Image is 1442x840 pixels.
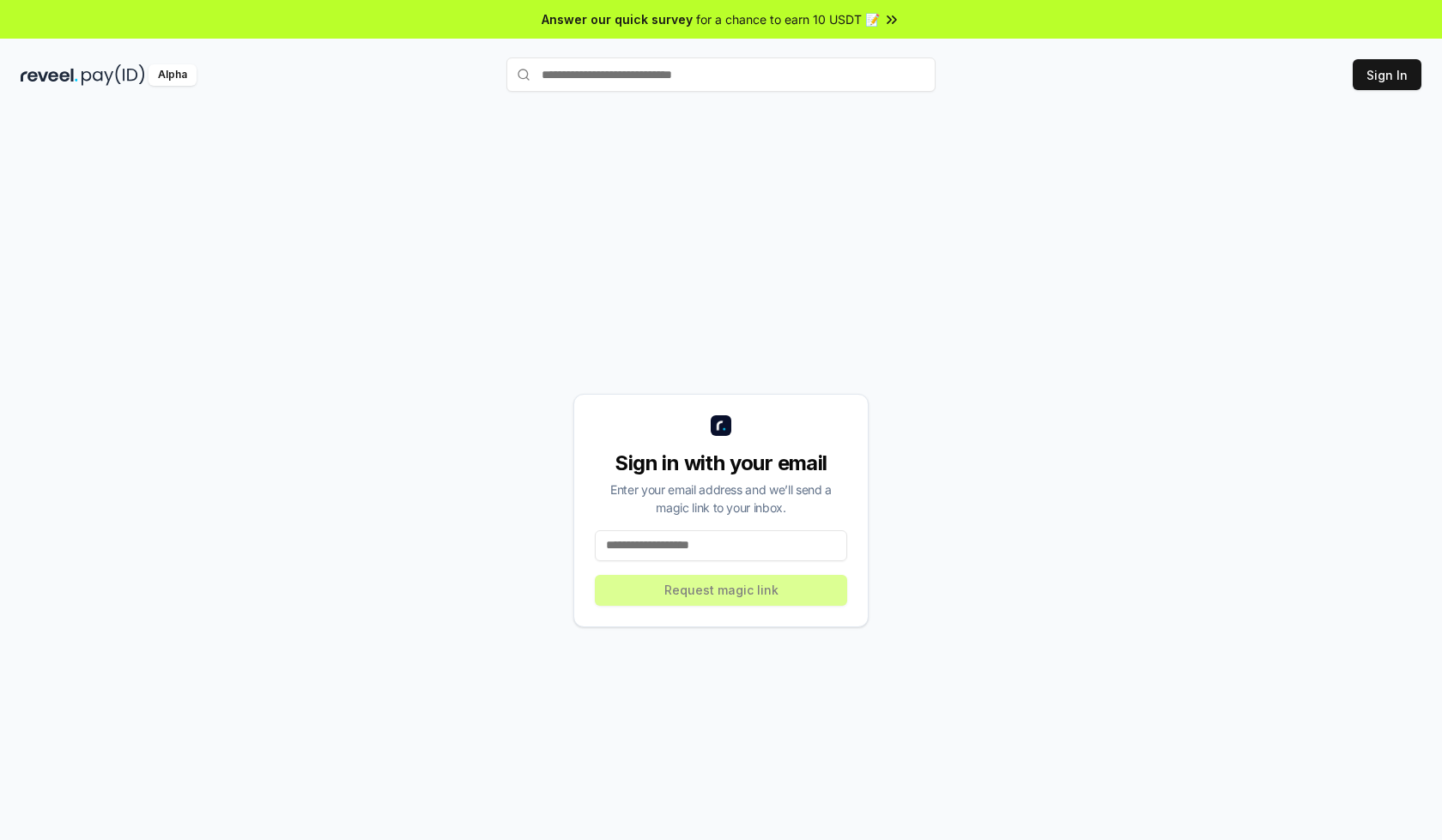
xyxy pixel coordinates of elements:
[82,64,145,86] img: pay_id
[696,10,880,28] span: for a chance to earn 10 USDT 📝
[711,415,731,436] img: logo_small
[1353,59,1421,90] button: Sign In
[595,480,847,517] div: Enter your email address and we’ll send a magic link to your inbox.
[542,10,693,28] span: Answer our quick survey
[595,450,847,477] div: Sign in with your email
[21,64,78,86] img: reveel_dark
[148,64,197,86] div: Alpha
